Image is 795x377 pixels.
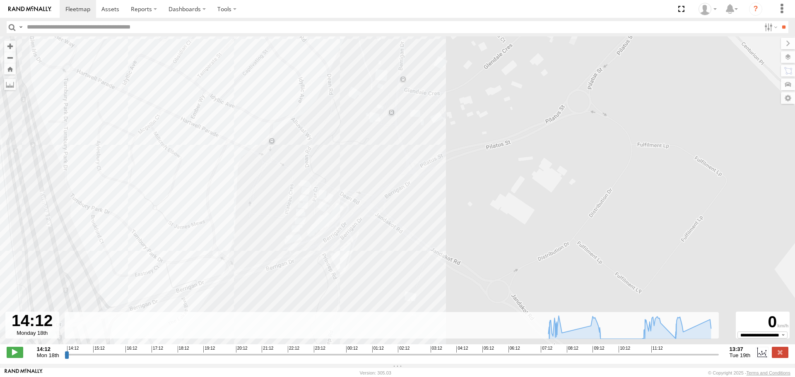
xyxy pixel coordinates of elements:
span: 11:12 [651,346,663,353]
div: Version: 305.03 [360,370,391,375]
strong: 14:12 [37,346,59,352]
span: Mon 18th Aug 2025 [37,352,59,358]
strong: 13:37 [730,346,751,352]
span: 14:12 [67,346,79,353]
label: Close [772,347,788,358]
span: 21:12 [262,346,273,353]
span: 00:12 [346,346,358,353]
div: Andrew Fisher [696,3,720,15]
span: 07:12 [541,346,552,353]
span: 06:12 [508,346,520,353]
a: Terms and Conditions [747,370,790,375]
span: 17:12 [152,346,163,353]
span: 20:12 [236,346,248,353]
div: © Copyright 2025 - [708,370,790,375]
i: ? [749,2,762,16]
span: 22:12 [288,346,299,353]
button: Zoom Home [4,63,16,74]
span: 09:12 [593,346,604,353]
img: rand-logo.svg [8,6,51,12]
button: Zoom out [4,52,16,63]
span: 04:12 [456,346,468,353]
span: 02:12 [398,346,410,353]
div: 0 [737,313,788,331]
span: 03:12 [431,346,442,353]
span: 19:12 [203,346,215,353]
button: Zoom in [4,41,16,52]
a: Visit our Website [5,369,43,377]
label: Map Settings [781,92,795,104]
label: Play/Stop [7,347,23,358]
span: 08:12 [567,346,578,353]
span: 23:12 [314,346,325,353]
label: Search Query [17,21,24,33]
span: 16:12 [125,346,137,353]
span: Tue 19th Aug 2025 [730,352,751,358]
span: 15:12 [93,346,105,353]
span: 18:12 [178,346,189,353]
label: Search Filter Options [761,21,779,33]
span: 10:12 [619,346,630,353]
label: Measure [4,79,16,90]
span: 05:12 [482,346,494,353]
span: 01:12 [372,346,384,353]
